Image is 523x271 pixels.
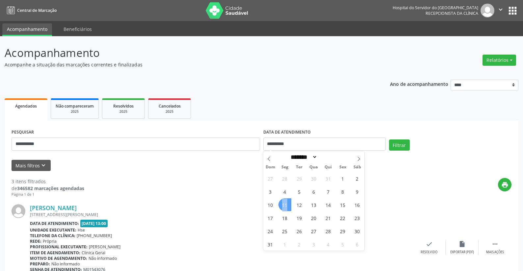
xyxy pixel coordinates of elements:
span: Agosto 16, 2025 [351,198,364,211]
span: Setembro 6, 2025 [351,238,364,251]
label: DATA DE ATENDIMENTO [263,127,311,137]
a: Acompanhamento [2,23,52,36]
input: Year [317,154,339,160]
i: check [426,240,433,248]
select: Month [289,154,318,160]
span: Agosto 22, 2025 [336,211,349,224]
span: Dom [263,165,278,169]
span: Agosto 18, 2025 [278,211,291,224]
span: [PERSON_NAME] [89,244,120,250]
span: Própria [43,238,57,244]
span: Qui [321,165,335,169]
span: Julho 31, 2025 [322,172,335,185]
img: img [12,204,25,218]
span: Seg [277,165,292,169]
span: Agosto 2, 2025 [351,172,364,185]
span: Setembro 2, 2025 [293,238,306,251]
span: Central de Marcação [17,8,57,13]
span: [DATE] 13:00 [80,220,108,227]
a: Beneficiários [59,23,96,35]
span: Hse [78,227,85,233]
span: Agosto 3, 2025 [264,185,277,198]
div: 2025 [153,109,186,114]
label: PESQUISAR [12,127,34,137]
b: Unidade executante: [30,227,76,233]
span: Qua [306,165,321,169]
b: Data de atendimento: [30,221,79,226]
span: Julho 30, 2025 [307,172,320,185]
div: Página 1 de 1 [12,192,84,197]
span: Agosto 24, 2025 [264,225,277,237]
span: Clinica Geral [82,250,105,256]
span: Agosto 30, 2025 [351,225,364,237]
span: Agosto 4, 2025 [278,185,291,198]
span: Recepcionista da clínica [426,11,478,16]
span: Agosto 25, 2025 [278,225,291,237]
b: Preparo: [30,261,50,267]
span: Ter [292,165,306,169]
span: Sex [335,165,350,169]
span: Agosto 10, 2025 [264,198,277,211]
button: Relatórios [483,55,516,66]
i: insert_drive_file [458,240,466,248]
span: [PHONE_NUMBER] [77,233,112,238]
div: Hospital do Servidor do [GEOGRAPHIC_DATA] [393,5,478,11]
div: 2025 [107,109,140,114]
span: Agosto 1, 2025 [336,172,349,185]
div: Mais ações [486,250,504,255]
i:  [491,240,499,248]
span: Agosto 29, 2025 [336,225,349,237]
span: Agosto 11, 2025 [278,198,291,211]
span: Agosto 13, 2025 [307,198,320,211]
span: Julho 29, 2025 [293,172,306,185]
span: Não informado [51,261,80,267]
i: print [501,181,509,188]
span: Cancelados [159,103,181,109]
span: Agosto 7, 2025 [322,185,335,198]
span: Resolvidos [113,103,134,109]
span: Agosto 28, 2025 [322,225,335,237]
span: Agendados [15,103,37,109]
button: Filtrar [389,139,410,151]
div: 3 itens filtrados [12,178,84,185]
span: Agosto 26, 2025 [293,225,306,237]
span: Agosto 8, 2025 [336,185,349,198]
span: Agosto 19, 2025 [293,211,306,224]
span: Julho 28, 2025 [278,172,291,185]
i:  [497,6,504,13]
div: [STREET_ADDRESS][PERSON_NAME] [30,212,413,217]
strong: 346582 marcações agendadas [17,185,84,191]
span: Agosto 31, 2025 [264,238,277,251]
span: Não compareceram [56,103,94,109]
b: Motivo de agendamento: [30,256,87,261]
span: Agosto 17, 2025 [264,211,277,224]
p: Ano de acompanhamento [390,80,448,88]
span: Setembro 1, 2025 [278,238,291,251]
a: [PERSON_NAME] [30,204,77,211]
span: Julho 27, 2025 [264,172,277,185]
span: Agosto 27, 2025 [307,225,320,237]
div: Resolvido [421,250,437,255]
div: de [12,185,84,192]
span: Setembro 5, 2025 [336,238,349,251]
span: Agosto 5, 2025 [293,185,306,198]
button: apps [507,5,518,16]
span: Agosto 20, 2025 [307,211,320,224]
button: print [498,178,511,191]
b: Telefone da clínica: [30,233,75,238]
span: Setembro 3, 2025 [307,238,320,251]
span: Não informado [89,256,117,261]
span: Agosto 21, 2025 [322,211,335,224]
b: Profissional executante: [30,244,88,250]
div: 2025 [56,109,94,114]
b: Item de agendamento: [30,250,80,256]
span: Setembro 4, 2025 [322,238,335,251]
span: Agosto 15, 2025 [336,198,349,211]
span: Sáb [350,165,364,169]
span: Agosto 6, 2025 [307,185,320,198]
div: Exportar (PDF) [450,250,474,255]
i: keyboard_arrow_down [40,162,47,169]
span: Agosto 12, 2025 [293,198,306,211]
b: Rede: [30,238,41,244]
button:  [494,4,507,17]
